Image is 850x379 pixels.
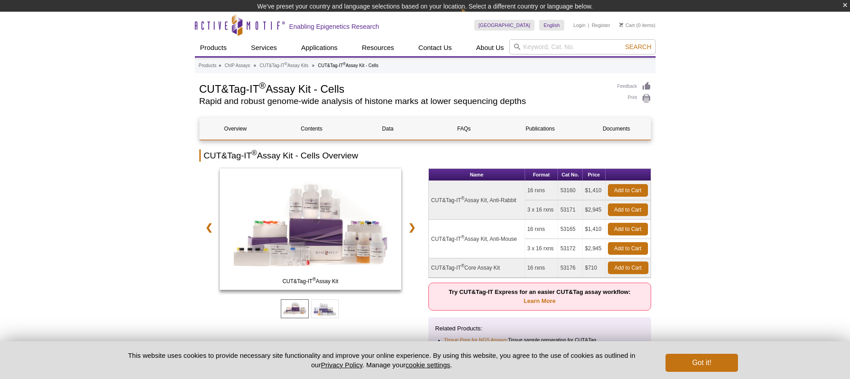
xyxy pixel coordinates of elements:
[221,277,400,286] span: CUT&Tag-IT Assay Kit
[619,23,623,27] img: Your Cart
[321,361,362,369] a: Privacy Policy
[112,351,651,370] p: This website uses cookies to provide necessary site functionality and improve your online experie...
[558,220,583,239] td: 53165
[402,217,422,238] a: ❯
[471,39,509,56] a: About Us
[573,22,585,28] a: Login
[413,39,457,56] a: Contact Us
[580,118,652,140] a: Documents
[252,149,257,157] sup: ®
[461,196,464,201] sup: ®
[558,200,583,220] td: 53171
[259,81,266,90] sup: ®
[318,63,378,68] li: CUT&Tag-IT Assay Kit - Cells
[588,20,589,31] li: |
[435,324,644,333] p: Related Products:
[195,39,232,56] a: Products
[583,220,606,239] td: $1,410
[558,181,583,200] td: 53160
[625,43,651,50] span: Search
[199,97,608,105] h2: Rapid and robust genome-wide analysis of histone marks at lower sequencing depths
[199,217,219,238] a: ❮
[356,39,400,56] a: Resources
[312,63,315,68] li: »
[525,181,558,200] td: 16 rxns
[429,181,525,220] td: CUT&Tag-IT Assay Kit, Anti-Rabbit
[525,200,558,220] td: 3 x 16 rxns
[276,118,347,140] a: Contents
[583,200,606,220] td: $2,945
[608,203,648,216] a: Add to Cart
[352,118,423,140] a: Data
[199,149,651,162] h2: CUT&Tag-IT Assay Kit - Cells Overview
[504,118,576,140] a: Publications
[583,169,606,181] th: Price
[260,62,308,70] a: CUT&Tag-IT®Assay Kits
[558,169,583,181] th: Cat No.
[608,242,648,255] a: Add to Cart
[444,335,637,344] li: Tissue sample preparation for CUT&Tag
[285,61,288,66] sup: ®
[246,39,283,56] a: Services
[289,23,379,31] h2: Enabling Epigenetics Research
[558,258,583,278] td: 53176
[405,361,450,369] button: cookie settings
[539,20,564,31] a: English
[592,22,610,28] a: Register
[619,20,656,31] li: (0 items)
[461,7,485,28] img: Change Here
[199,81,608,95] h1: CUT&Tag-IT Assay Kit - Cells
[608,262,648,274] a: Add to Cart
[583,181,606,200] td: $1,410
[558,239,583,258] td: 53172
[428,118,499,140] a: FAQs
[429,169,525,181] th: Name
[524,298,556,304] a: Learn More
[666,354,738,372] button: Got it!
[444,335,508,344] a: Tissue Prep for NGS Assays:
[583,239,606,258] td: $2,945
[296,39,343,56] a: Applications
[608,184,648,197] a: Add to Cart
[461,235,464,239] sup: ®
[617,94,651,104] a: Print
[225,62,250,70] a: ChIP Assays
[525,220,558,239] td: 16 rxns
[617,81,651,91] a: Feedback
[449,289,630,304] strong: Try CUT&Tag-IT Express for an easier CUT&Tag assay workflow:
[474,20,535,31] a: [GEOGRAPHIC_DATA]
[525,239,558,258] td: 3 x 16 rxns
[254,63,256,68] li: »
[622,43,654,51] button: Search
[220,168,402,293] a: CUT&Tag-IT Assay Kit
[509,39,656,54] input: Keyword, Cat. No.
[200,118,271,140] a: Overview
[619,22,635,28] a: Cart
[525,169,558,181] th: Format
[583,258,606,278] td: $710
[608,223,648,235] a: Add to Cart
[220,168,402,290] img: CUT&Tag-IT Assay Kit
[343,61,346,66] sup: ®
[199,62,216,70] a: Products
[461,263,464,268] sup: ®
[525,258,558,278] td: 16 rxns
[219,63,221,68] li: »
[429,258,525,278] td: CUT&Tag-IT Core Assay Kit
[312,277,315,282] sup: ®
[429,220,525,258] td: CUT&Tag-IT Assay Kit, Anti-Mouse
